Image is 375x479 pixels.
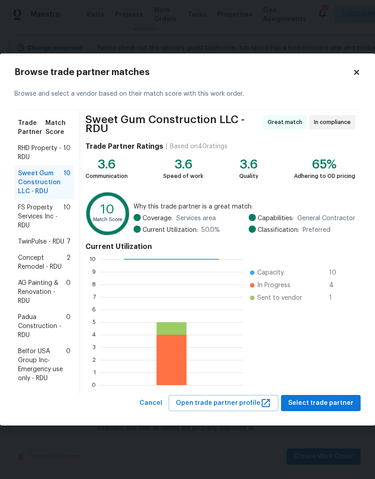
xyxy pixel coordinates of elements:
[136,395,166,412] button: Cancel
[257,268,284,277] span: Capacity
[18,253,67,271] span: Concept Remodel - RDU
[239,160,259,169] div: 3.6
[18,144,63,162] span: RHD Property - RDU
[93,319,96,324] text: 5
[63,203,71,230] span: 10
[66,313,71,340] span: 0
[329,293,344,302] span: 1
[176,214,216,223] span: Services area
[134,202,355,211] span: Why this trade partner is a great match:
[163,172,203,181] div: Speed of work
[176,398,271,409] span: Open trade partner profile
[294,172,355,181] div: Adhering to OD pricing
[170,142,228,151] div: Based on 40 ratings
[92,306,96,312] text: 6
[92,332,96,337] text: 4
[14,68,353,77] h2: Browse trade partner matches
[239,172,259,181] div: Quality
[67,253,71,271] span: 2
[257,293,302,302] span: Sent to vendor
[94,369,96,375] text: 1
[85,172,128,181] div: Communication
[257,281,290,290] span: In Progress
[268,118,306,127] span: Great match
[63,144,71,162] span: 10
[143,214,173,223] span: Coverage:
[18,237,64,246] span: TwinPulse - RDU
[85,115,260,133] span: Sweet Gum Construction LLC - RDU
[18,119,45,137] span: Trade Partner
[18,169,63,196] span: Sweet Gum Construction LLC - RDU
[143,226,198,235] span: Current Utilization:
[18,279,66,306] span: AG Painting & Renovation - RDU
[294,160,355,169] div: 65%
[14,79,361,110] div: Browse and select a vendor based on their match score with this work order.
[281,395,361,412] button: Select trade partner
[45,119,71,137] span: Match Score
[89,256,96,262] text: 10
[92,281,96,287] text: 8
[92,269,96,274] text: 9
[66,347,71,383] span: 0
[169,395,278,412] button: Open trade partner profile
[85,142,163,151] h4: Trade Partner Ratings
[92,382,96,387] text: 0
[101,204,114,216] text: 10
[201,226,220,235] span: 50.0 %
[297,214,355,223] span: General Contractor
[93,294,96,299] text: 7
[329,281,344,290] span: 4
[18,313,66,340] span: Padua Construction - RDU
[163,160,203,169] div: 3.6
[93,357,96,362] text: 2
[258,214,294,223] span: Capabilities:
[67,237,71,246] span: 7
[329,268,344,277] span: 10
[85,160,128,169] div: 3.6
[139,398,162,409] span: Cancel
[163,142,170,151] div: |
[93,344,96,350] text: 3
[66,279,71,306] span: 0
[93,217,122,222] text: Match Score
[303,226,330,235] span: Preferred
[63,169,71,196] span: 10
[258,226,299,235] span: Classification:
[18,203,63,230] span: FS Property Services Inc - RDU
[18,347,66,383] span: Belfor USA Group Inc-Emergency use only - RDU
[85,242,355,251] h4: Current Utilization
[314,118,354,127] span: In compliance
[288,398,353,409] span: Select trade partner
